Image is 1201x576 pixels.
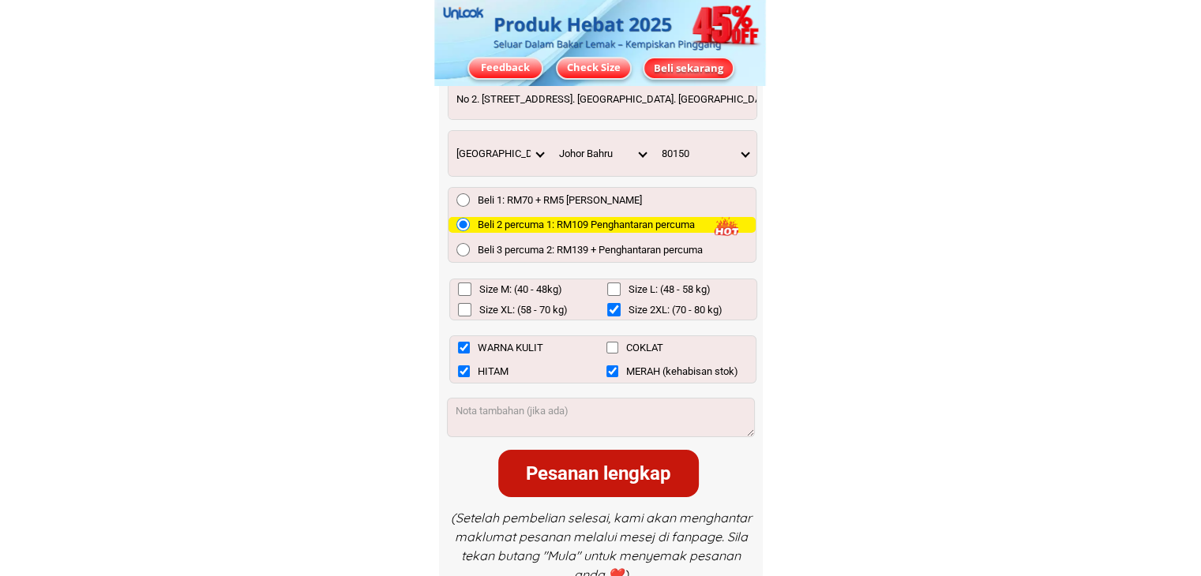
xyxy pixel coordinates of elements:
span: HITAM [478,364,509,380]
div: Beli sekarang [644,60,733,76]
span: COKLAT [626,340,663,356]
div: Pesanan lengkap [498,459,699,488]
input: MERAH (kehabisan stok) [606,365,618,377]
input: Size 2XL: (70 - 80 kg) [607,303,621,316]
span: Size XL: (58 - 70 kg) [479,302,568,318]
span: WARNA KULIT [478,340,543,356]
span: Beli 3 percuma 2: RM139 + Penghantaran percuma [478,242,703,258]
span: Beli 1: RM70 + RM5 [PERSON_NAME] [478,193,642,208]
input: HITAM [458,365,470,377]
input: Size XL: (58 - 70 kg) [458,303,471,316]
div: Check Size [557,60,630,76]
select: Select postal code [654,131,756,176]
input: Beli 3 percuma 2: RM139 + Penghantaran percuma [456,243,470,256]
select: Select province [448,131,551,176]
span: Size L: (48 - 58 kg) [629,282,711,297]
span: MERAH (kehabisan stok) [626,364,738,380]
span: Size M: (40 - 48kg) [479,282,562,297]
input: Beli 1: RM70 + RM5 [PERSON_NAME] [456,193,470,207]
input: Size L: (48 - 58 kg) [607,282,621,296]
input: Size M: (40 - 48kg) [458,282,471,296]
span: Size 2XL: (70 - 80 kg) [629,302,722,318]
span: Beli 2 percuma 1: RM109 Penghantaran percuma [478,217,695,233]
input: Input address [448,79,756,119]
input: COKLAT [606,342,618,353]
select: Select district [551,131,654,176]
input: WARNA KULIT [458,342,470,353]
div: Feedback [469,60,542,76]
input: Beli 2 percuma 1: RM109 Penghantaran percuma [456,218,470,231]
